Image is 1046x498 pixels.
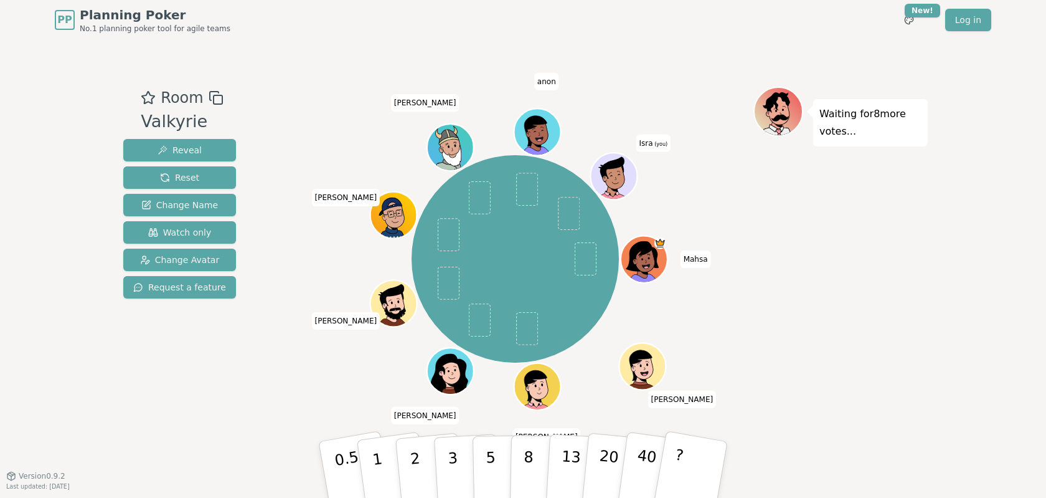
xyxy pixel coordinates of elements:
[148,226,212,239] span: Watch only
[19,471,65,481] span: Version 0.9.2
[654,237,666,249] span: Mahsa is the host
[6,483,70,490] span: Last updated: [DATE]
[55,6,230,34] a: PPPlanning PokerNo.1 planning poker tool for agile teams
[123,194,236,216] button: Change Name
[512,428,581,446] span: Click to change your name
[141,109,223,135] div: Valkyrie
[140,254,220,266] span: Change Avatar
[6,471,65,481] button: Version0.9.2
[123,221,236,244] button: Watch only
[945,9,991,31] a: Log in
[311,189,380,206] span: Click to change your name
[158,144,202,156] span: Reveal
[57,12,72,27] span: PP
[391,94,459,112] span: Click to change your name
[141,87,156,109] button: Add as favourite
[80,6,230,24] span: Planning Poker
[391,407,459,424] span: Click to change your name
[123,166,236,189] button: Reset
[160,171,199,184] span: Reset
[648,390,716,408] span: Click to change your name
[636,135,671,152] span: Click to change your name
[905,4,940,17] div: New!
[123,249,236,271] button: Change Avatar
[141,199,218,211] span: Change Name
[311,312,380,330] span: Click to change your name
[123,139,236,161] button: Reveal
[123,276,236,299] button: Request a feature
[161,87,203,109] span: Room
[534,72,559,90] span: Click to change your name
[133,281,226,294] span: Request a feature
[819,105,921,140] p: Waiting for 8 more votes...
[592,154,636,198] button: Click to change your avatar
[681,251,711,268] span: Click to change your name
[80,24,230,34] span: No.1 planning poker tool for agile teams
[898,9,920,31] button: New!
[653,141,668,147] span: (you)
